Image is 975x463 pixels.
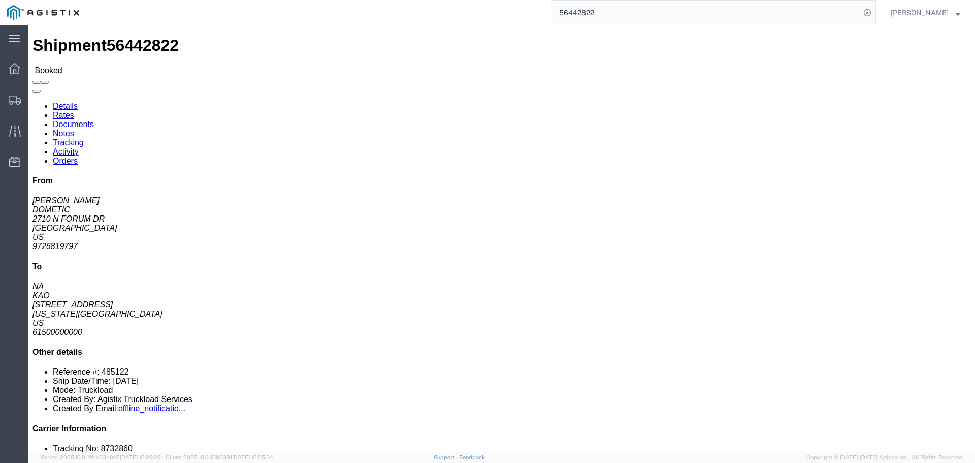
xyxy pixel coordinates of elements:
img: logo [7,5,79,20]
a: Support [434,454,459,460]
span: Client: 2025.16.0-1592391 [166,454,273,460]
button: [PERSON_NAME] [890,7,961,19]
iframe: FS Legacy Container [28,25,975,452]
span: Douglas Harris [891,7,949,18]
span: Server: 2025.16.0-1ffcc23b9e2 [41,454,161,460]
span: [DATE] 12:29:29 [120,454,161,460]
a: Feedback [459,454,485,460]
span: [DATE] 12:25:34 [232,454,273,460]
input: Search for shipment number, reference number [551,1,860,25]
span: Copyright © [DATE]-[DATE] Agistix Inc., All Rights Reserved [806,453,963,462]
